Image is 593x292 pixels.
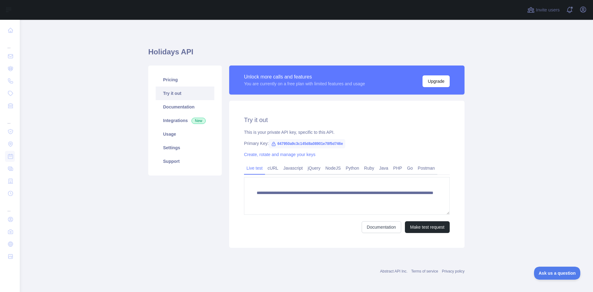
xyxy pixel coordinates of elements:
a: Settings [156,141,214,154]
div: ... [5,200,15,213]
div: ... [5,37,15,49]
a: Postman [415,163,437,173]
a: Python [343,163,362,173]
button: Upgrade [423,75,450,87]
h2: Try it out [244,116,450,124]
a: Abstract API Inc. [380,269,408,273]
a: Live test [244,163,265,173]
a: Documentation [156,100,214,114]
div: Unlock more calls and features [244,73,365,81]
button: Invite users [526,5,561,15]
a: Pricing [156,73,214,87]
a: Ruby [362,163,377,173]
a: PHP [391,163,405,173]
a: Try it out [156,87,214,100]
a: Privacy policy [442,269,465,273]
a: Usage [156,127,214,141]
a: Create, rotate and manage your keys [244,152,315,157]
h1: Holidays API [148,47,465,62]
div: You are currently on a free plan with limited features and usage [244,81,365,87]
a: Go [405,163,415,173]
a: jQuery [305,163,323,173]
a: Java [377,163,391,173]
div: ... [5,112,15,125]
a: Support [156,154,214,168]
a: NodeJS [323,163,343,173]
button: Make test request [405,221,450,233]
span: Invite users [536,6,560,14]
iframe: Toggle Customer Support [534,267,581,280]
a: Javascript [281,163,305,173]
a: cURL [265,163,281,173]
a: Documentation [362,221,401,233]
a: Terms of service [411,269,438,273]
div: This is your private API key, specific to this API. [244,129,450,135]
span: New [191,118,206,124]
div: Primary Key: [244,140,450,146]
a: Integrations New [156,114,214,127]
span: 647950a9c3c145d8a08901e78f5d746e [269,139,345,148]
